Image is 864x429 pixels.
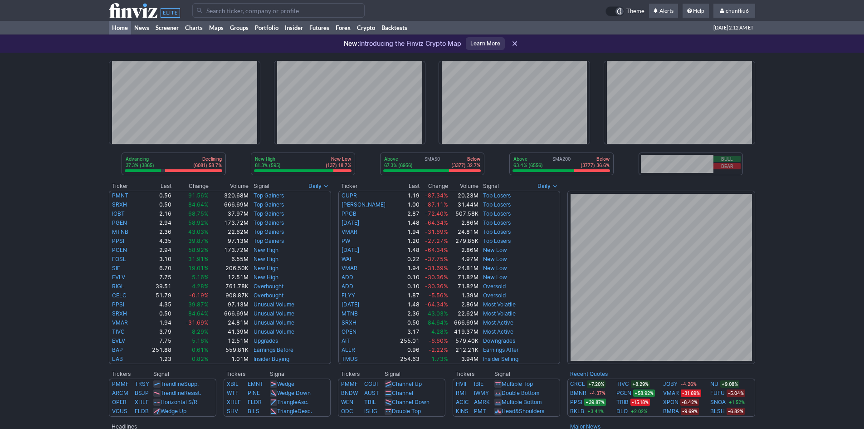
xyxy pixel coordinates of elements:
[425,265,448,271] span: -31.69%
[425,256,448,262] span: -37.75%
[474,399,490,405] a: AMRK
[663,389,679,398] a: VMAR
[140,282,172,291] td: 39.51
[713,4,755,18] a: chunfliu6
[456,399,469,405] a: ACIC
[306,182,331,191] button: Signals interval
[255,162,281,168] p: 81.3% (595)
[513,156,610,169] div: SMA200
[209,182,249,191] th: Volume
[112,192,128,199] a: PMNT
[537,182,551,191] span: Daily
[248,408,259,414] a: BILS
[112,256,126,262] a: FOSL
[112,380,129,387] a: PMMF
[112,346,123,353] a: BAP
[710,407,725,416] a: BLSH
[112,274,125,281] a: EVLV
[112,319,128,326] a: VMAR
[483,337,515,344] a: Downgrades
[112,301,124,308] a: PPSI
[395,300,420,309] td: 1.48
[395,237,420,246] td: 1.20
[395,291,420,300] td: 1.87
[710,389,725,398] a: FUFU
[451,162,480,168] p: (3377) 32.7%
[474,390,489,396] a: IWMY
[570,380,585,389] a: CRCL
[209,291,249,300] td: 908.87K
[663,380,678,389] a: JOBY
[140,300,172,309] td: 4.35
[189,292,209,299] span: -0.19%
[126,156,154,162] p: Advancing
[227,390,239,396] a: WTF
[683,4,709,18] a: Help
[616,398,629,407] a: TRIB
[449,182,479,191] th: Volume
[140,218,172,227] td: 2.94
[483,247,507,253] a: New Low
[726,7,749,14] span: chunfliu6
[209,237,249,246] td: 97.13M
[254,328,294,335] a: Unusual Volume
[227,399,241,405] a: XHLF
[254,182,269,190] span: Signal
[140,246,172,255] td: 2.94
[456,380,466,387] a: HVII
[254,301,294,308] a: Unusual Volume
[254,319,294,326] a: Unusual Volume
[364,380,378,387] a: CGUI
[483,210,511,217] a: Top Losers
[298,399,308,405] span: Asc.
[342,283,353,290] a: ADD
[384,162,413,168] p: 67.3% (6956)
[140,255,172,264] td: 3.10
[449,327,479,336] td: 419.37M
[425,247,448,253] span: -64.34%
[227,21,252,35] a: Groups
[502,390,539,396] a: Double Bottom
[395,282,420,291] td: 0.10
[449,318,479,327] td: 666.69M
[161,390,201,396] a: TrendlineResist.
[384,156,413,162] p: Above
[188,247,209,253] span: 58.92%
[342,328,356,335] a: OPEN
[112,201,127,208] a: SRXH
[248,390,260,396] a: PINE
[282,21,306,35] a: Insider
[209,273,249,282] td: 12.51M
[342,274,353,281] a: ADD
[188,237,209,244] span: 39.87%
[449,246,479,255] td: 2.86M
[254,192,284,199] a: Top Gainers
[112,355,123,362] a: LAB
[483,219,511,226] a: Top Losers
[395,273,420,282] td: 0.10
[449,200,479,209] td: 31.44M
[209,300,249,309] td: 97.13M
[326,156,351,162] p: New Low
[254,265,278,271] a: New High
[227,380,239,387] a: XBIL
[140,237,172,246] td: 4.35
[161,380,184,387] span: Trendline
[209,227,249,237] td: 22.62M
[570,407,584,416] a: RKLB
[209,318,249,327] td: 24.81M
[209,282,249,291] td: 761.78K
[248,399,262,405] a: FLDR
[449,264,479,273] td: 24.81M
[425,201,448,208] span: -87.11%
[341,380,358,387] a: PMMF
[513,156,543,162] p: Above
[109,21,131,35] a: Home
[474,408,486,414] a: PMT
[112,219,127,226] a: PGEN
[425,274,448,281] span: -30.36%
[112,390,128,396] a: ARCM
[112,328,125,335] a: TIVC
[428,310,448,317] span: 43.03%
[112,292,127,299] a: CELC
